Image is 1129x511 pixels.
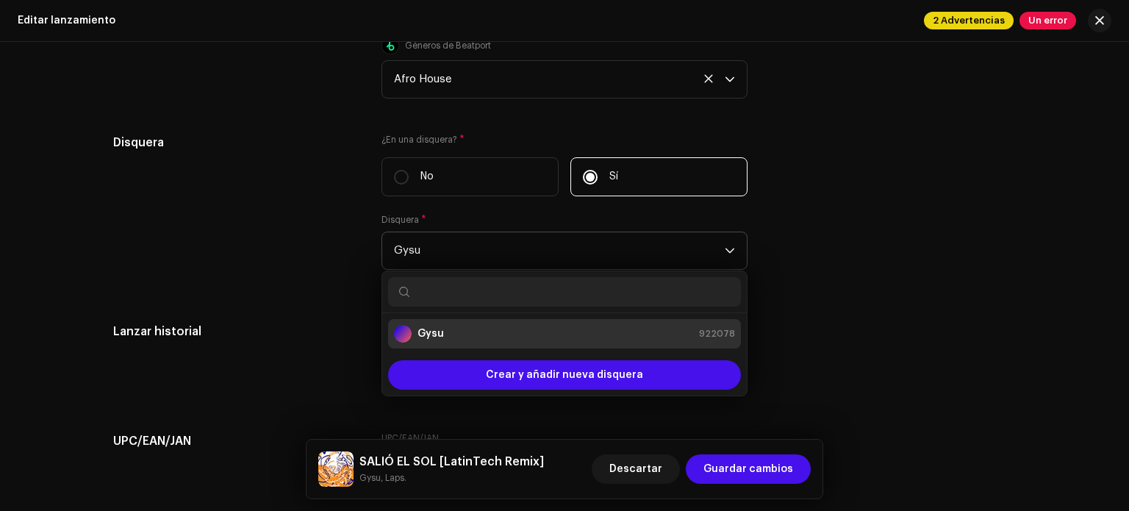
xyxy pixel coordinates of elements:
[703,454,793,484] span: Guardar cambios
[113,432,358,450] h5: UPC/EAN/JAN
[382,313,747,354] ul: Option List
[318,451,354,487] img: 5ef706f7-c2b5-4caf-a60d-4c39e21f45ab
[381,432,439,444] label: UPC/EAN/JAN
[405,38,491,53] small: Géneros de Beatport
[381,214,426,226] label: Disquera
[394,61,725,98] div: Afro House
[113,134,358,151] h5: Disquera
[394,232,725,269] span: Gysu
[417,326,444,341] strong: Gysu
[486,360,643,390] span: Crear y añadir nueva disquera
[609,169,618,185] p: Sí
[388,319,741,349] li: Gysu
[699,326,735,341] small: 922078
[359,453,544,471] h5: SALIÓ EL SOL [LatinTech Remix]
[381,134,748,146] label: ¿En una disquera?
[609,454,662,484] span: Descartar
[113,323,358,340] h5: Lanzar historial
[725,232,735,269] div: dropdown trigger
[592,454,680,484] button: Descartar
[359,471,544,485] small: SALIÓ EL SOL [LatinTech Remix]
[420,169,434,185] p: No
[686,454,811,484] button: Guardar cambios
